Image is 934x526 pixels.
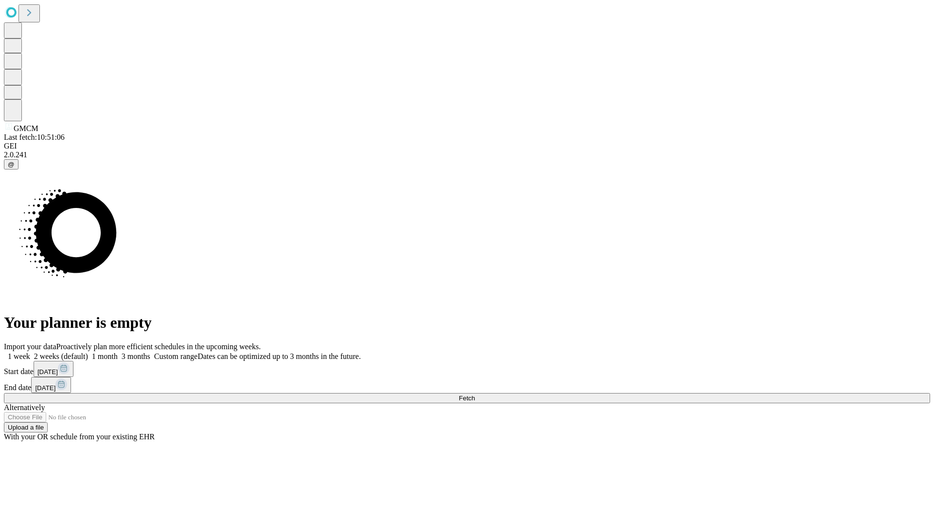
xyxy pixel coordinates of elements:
[37,368,58,376] span: [DATE]
[4,422,48,432] button: Upload a file
[92,352,118,360] span: 1 month
[4,393,930,403] button: Fetch
[4,314,930,332] h1: Your planner is empty
[34,352,88,360] span: 2 weeks (default)
[122,352,150,360] span: 3 months
[4,361,930,377] div: Start date
[8,352,30,360] span: 1 week
[8,161,15,168] span: @
[4,159,18,169] button: @
[14,124,38,132] span: GMCM
[4,403,45,412] span: Alternatively
[459,394,475,402] span: Fetch
[4,432,155,441] span: With your OR schedule from your existing EHR
[154,352,198,360] span: Custom range
[4,377,930,393] div: End date
[35,384,55,392] span: [DATE]
[31,377,71,393] button: [DATE]
[34,361,73,377] button: [DATE]
[4,133,65,141] span: Last fetch: 10:51:06
[198,352,360,360] span: Dates can be optimized up to 3 months in the future.
[4,150,930,159] div: 2.0.241
[4,142,930,150] div: GEI
[56,342,261,351] span: Proactively plan more efficient schedules in the upcoming weeks.
[4,342,56,351] span: Import your data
